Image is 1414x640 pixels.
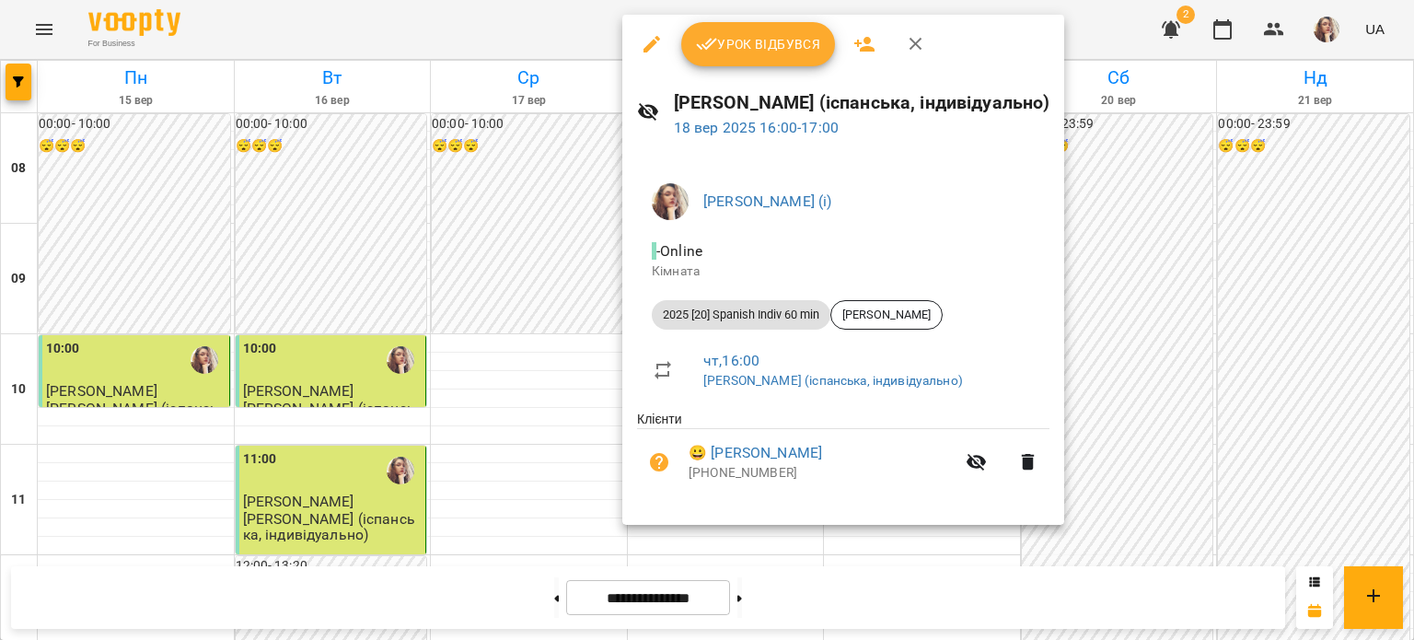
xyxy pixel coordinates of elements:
[637,410,1049,502] ul: Клієнти
[831,307,942,323] span: [PERSON_NAME]
[637,440,681,484] button: Візит ще не сплачено. Додати оплату?
[652,262,1035,281] p: Кімната
[703,373,963,388] a: [PERSON_NAME] (іспанська, індивідуально)
[652,307,830,323] span: 2025 [20] Spanish Indiv 60 min
[674,119,839,136] a: 18 вер 2025 16:00-17:00
[689,442,822,464] a: 😀 [PERSON_NAME]
[652,183,689,220] img: 81cb2171bfcff7464404e752be421e56.JPG
[703,192,832,210] a: [PERSON_NAME] (і)
[830,300,943,330] div: [PERSON_NAME]
[696,33,821,55] span: Урок відбувся
[652,242,706,260] span: - Online
[689,464,955,483] p: [PHONE_NUMBER]
[681,22,836,66] button: Урок відбувся
[703,352,759,369] a: чт , 16:00
[674,88,1050,117] h6: [PERSON_NAME] (іспанська, індивідуально)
